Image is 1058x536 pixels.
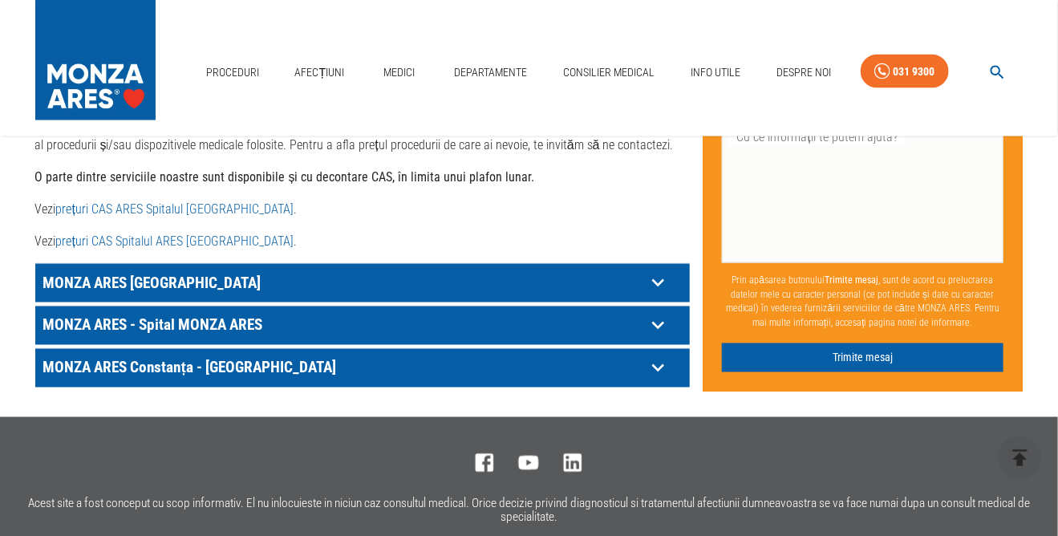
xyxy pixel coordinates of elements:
[39,313,646,338] p: MONZA ARES - Spital MONZA ARES
[557,56,661,89] a: Consilier Medical
[722,343,1004,372] button: Trimite mesaj
[35,232,690,251] p: Vezi .
[56,201,294,217] a: prețuri CAS ARES Spitalul [GEOGRAPHIC_DATA]
[35,200,690,219] p: Vezi .
[448,56,534,89] a: Departamente
[35,349,690,388] div: MONZA ARES Constanța - [GEOGRAPHIC_DATA]
[39,270,646,295] p: MONZA ARES [GEOGRAPHIC_DATA]
[35,264,690,303] div: MONZA ARES [GEOGRAPHIC_DATA]
[770,56,837,89] a: Despre Noi
[56,233,294,249] a: prețuri CAS Spitalul ARES [GEOGRAPHIC_DATA]
[19,497,1039,525] p: Acest site a fost conceput cu scop informativ. El nu inlocuieste in niciun caz consultul medical....
[35,169,535,185] strong: O parte dintre serviciile noastre sunt disponibile și cu decontare CAS, în limita unui plafon lunar.
[861,55,949,89] a: 031 9300
[894,62,935,82] div: 031 9300
[35,307,690,345] div: MONZA ARES - Spital MONZA ARES
[998,436,1042,480] button: delete
[684,56,747,89] a: Info Utile
[289,56,351,89] a: Afecțiuni
[374,56,425,89] a: Medici
[825,274,878,285] b: Trimite mesaj
[200,56,266,89] a: Proceduri
[39,355,646,380] p: MONZA ARES Constanța - [GEOGRAPHIC_DATA]
[722,266,1004,336] p: Prin apăsarea butonului , sunt de acord cu prelucrarea datelor mele cu caracter personal (ce pot ...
